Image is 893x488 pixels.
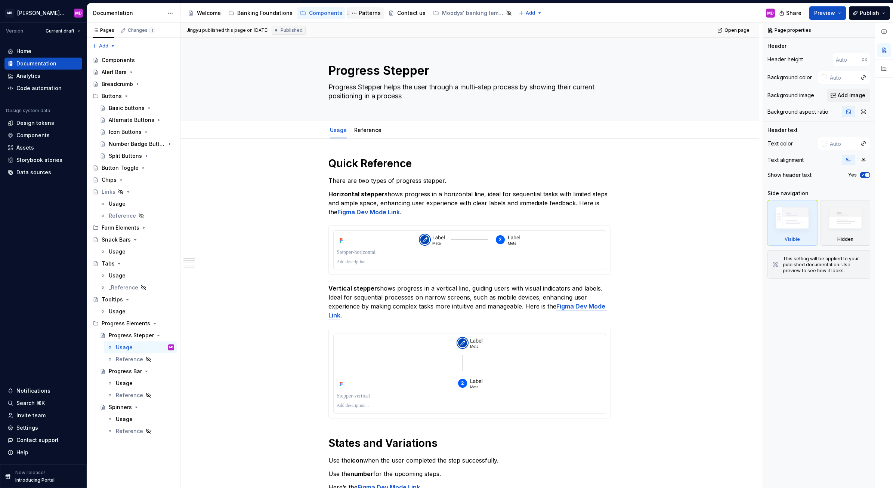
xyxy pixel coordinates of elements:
[90,317,177,329] div: Progress Elements
[16,60,56,67] div: Documentation
[385,7,429,19] a: Contact us
[109,284,138,291] div: _Reference
[109,248,126,255] div: Usage
[97,210,177,222] a: Reference
[102,92,122,100] div: Buttons
[102,236,131,243] div: Snack Bars
[185,7,224,19] a: Welcome
[16,132,50,139] div: Components
[328,456,611,465] p: Use the when the user completed the step successfully.
[93,27,114,33] div: Pages
[330,127,347,133] a: Usage
[109,212,136,220] div: Reference
[109,200,126,208] div: Usage
[99,43,108,49] span: Add
[97,365,177,377] a: Progress Bar
[328,190,611,217] p: shows progress in a horizontal line, ideal for sequential tasks with limited steps and ample spac...
[46,28,74,34] span: Current draft
[90,90,177,102] div: Buttons
[97,126,177,138] a: Icon Buttons
[186,27,201,33] span: Jingyu
[104,389,177,401] a: Reference
[328,469,611,478] p: Use the for the upcoming steps.
[42,26,84,36] button: Current draft
[337,208,400,216] a: Figma Dev Mode Link
[715,25,753,36] a: Open page
[785,236,800,242] div: Visible
[767,108,828,116] div: Background aspect ratio
[109,332,154,339] div: Progress Stepper
[4,142,82,154] a: Assets
[328,157,611,170] h1: Quick Reference
[90,222,177,234] div: Form Elements
[809,6,846,20] button: Preview
[526,10,535,16] span: Add
[97,150,177,162] a: Split Buttons
[16,156,62,164] div: Storybook stories
[767,42,787,50] div: Header
[109,128,142,136] div: Icon Buttons
[4,422,82,434] a: Settings
[767,92,814,99] div: Background image
[17,9,65,17] div: [PERSON_NAME] Banking Fusion Design System
[102,68,127,76] div: Alert Bars
[90,234,177,246] a: Snack Bars
[116,356,143,363] div: Reference
[862,56,867,62] p: px
[281,27,303,33] span: Published
[1,5,85,21] button: MB[PERSON_NAME] Banking Fusion Design SystemMD
[821,200,871,246] div: Hidden
[225,7,296,19] a: Banking Foundations
[327,62,609,80] textarea: Progress Stepper
[354,127,381,133] a: Reference
[116,392,143,399] div: Reference
[116,344,133,351] div: Usage
[90,186,177,198] a: Links
[327,81,609,102] textarea: Progress Stepper helps the user through a multi-step process by showing their current positioning...
[109,403,132,411] div: Spinners
[4,129,82,141] a: Components
[4,166,82,178] a: Data sources
[350,470,373,478] strong: number
[4,70,82,82] a: Analytics
[767,190,809,197] div: Side navigation
[16,424,38,432] div: Settings
[827,89,870,102] button: Add image
[4,397,82,409] button: Search ⌘K
[4,385,82,397] button: Notifications
[97,246,177,258] a: Usage
[197,9,221,17] div: Welcome
[359,9,381,17] div: Patterns
[109,116,154,124] div: Alternate Buttons
[351,122,384,138] div: Reference
[102,188,115,196] div: Links
[4,117,82,129] a: Design tokens
[328,190,384,198] strong: Horizontal stepper
[328,284,611,320] p: shows progress in a vertical line, guiding users with visual indicators and labels. Ideal for seq...
[4,154,82,166] a: Storybook stories
[237,9,293,17] div: Banking Foundations
[767,156,804,164] div: Text alignment
[104,377,177,389] a: Usage
[97,329,177,341] a: Progress Stepper
[104,341,177,353] a: UsageMD
[102,224,139,231] div: Form Elements
[75,10,82,16] div: MD
[833,53,862,66] input: Auto
[767,140,793,147] div: Text color
[109,272,126,279] div: Usage
[90,41,118,51] button: Add
[16,399,45,407] div: Search ⌘K
[109,140,165,148] div: Number Badge Buttons
[16,85,62,92] div: Code automation
[109,308,126,315] div: Usage
[5,9,14,18] div: MB
[516,8,544,18] button: Add
[109,152,142,160] div: Split Buttons
[97,198,177,210] a: Usage
[116,380,133,387] div: Usage
[724,27,750,33] span: Open page
[849,6,890,20] button: Publish
[109,368,142,375] div: Progress Bar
